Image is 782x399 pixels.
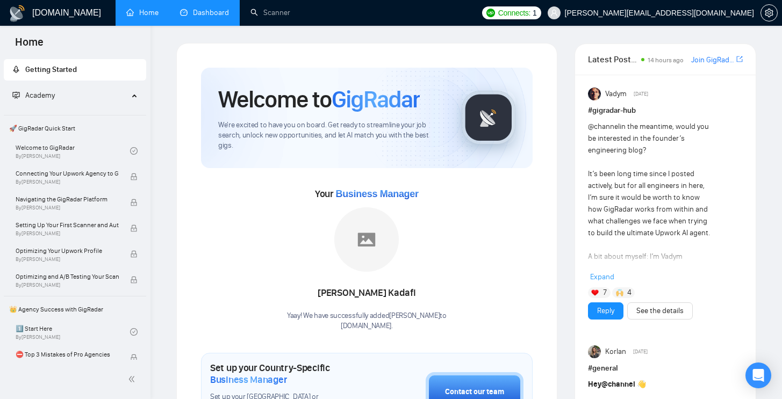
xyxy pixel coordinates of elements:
span: check-circle [130,328,138,336]
span: lock [130,250,138,258]
a: Join GigRadar Slack Community [691,54,734,66]
span: check-circle [130,147,138,155]
span: fund-projection-screen [12,91,20,99]
span: lock [130,354,138,361]
a: setting [761,9,778,17]
span: Korlan [605,346,626,358]
a: Reply [597,305,614,317]
span: setting [761,9,777,17]
span: [DATE] [634,89,648,99]
span: Academy [25,91,55,100]
a: dashboardDashboard [180,8,229,17]
span: Academy [12,91,55,100]
span: 1 [533,7,537,19]
span: 4 [627,287,632,298]
img: placeholder.png [334,207,399,272]
span: lock [130,199,138,206]
span: Navigating the GigRadar Platform [16,194,119,205]
span: rocket [12,66,20,73]
strong: Hey [588,380,635,389]
span: By [PERSON_NAME] [16,205,119,211]
span: lock [130,224,138,232]
span: Vadym [605,88,627,100]
span: By [PERSON_NAME] [16,282,119,288]
span: Setting Up Your First Scanner and Auto-Bidder [16,220,119,230]
span: By [PERSON_NAME] [16,179,119,185]
h1: # gigradar-hub [588,105,743,117]
span: double-left [128,374,139,385]
span: Optimizing Your Upwork Profile [16,245,119,256]
span: @channel [601,380,635,389]
div: Yaay! We have successfully added [PERSON_NAME] to [287,311,447,331]
img: logo [9,5,26,22]
img: ❤️ [591,289,599,296]
span: Getting Started [25,65,77,74]
a: 1️⃣ Start HereBy[PERSON_NAME] [16,320,130,344]
span: Expand [590,272,614,281]
span: @channel [588,122,620,131]
span: user [550,9,558,17]
a: See the details [636,305,684,317]
span: 👑 Agency Success with GigRadar [5,299,145,320]
a: Welcome to GigRadarBy[PERSON_NAME] [16,139,130,163]
img: 🙌 [616,289,623,296]
span: We're excited to have you on board. Get ready to streamline your job search, unlock new opportuni... [218,120,444,151]
img: gigradar-logo.png [462,91,515,144]
img: Vadym [588,88,601,100]
div: [PERSON_NAME] Kadafi [287,284,447,302]
img: Korlan [588,345,601,358]
span: 7 [603,287,607,298]
span: Business Manager [210,374,287,386]
a: homeHome [126,8,159,17]
span: Latest Posts from the GigRadar Community [588,53,638,66]
span: GigRadar [332,85,420,114]
div: Contact our team [445,386,504,398]
span: [DATE] [633,347,648,357]
span: By [PERSON_NAME] [16,230,119,237]
img: upwork-logo.png [486,9,495,17]
button: See the details [627,302,693,320]
span: Connects: [498,7,530,19]
button: setting [761,4,778,21]
span: export [736,55,743,63]
span: Optimizing and A/B Testing Your Scanner for Better Results [16,271,119,282]
div: Open Intercom Messenger [745,362,771,388]
span: By [PERSON_NAME] [16,256,119,263]
span: lock [130,276,138,284]
h1: Welcome to [218,85,420,114]
button: Reply [588,302,623,320]
a: export [736,54,743,64]
span: Home [6,34,52,57]
span: Your [315,188,419,200]
h1: # general [588,362,743,374]
span: Connecting Your Upwork Agency to GigRadar [16,168,119,179]
span: 🚀 GigRadar Quick Start [5,118,145,139]
h1: Set up your Country-Specific [210,362,372,386]
a: searchScanner [250,8,290,17]
span: lock [130,173,138,180]
p: [DOMAIN_NAME] . [287,321,447,331]
span: ⛔ Top 3 Mistakes of Pro Agencies [16,349,119,360]
li: Getting Started [4,59,146,81]
span: Business Manager [335,188,418,199]
span: 14 hours ago [648,56,684,64]
span: 👋 [637,380,646,389]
